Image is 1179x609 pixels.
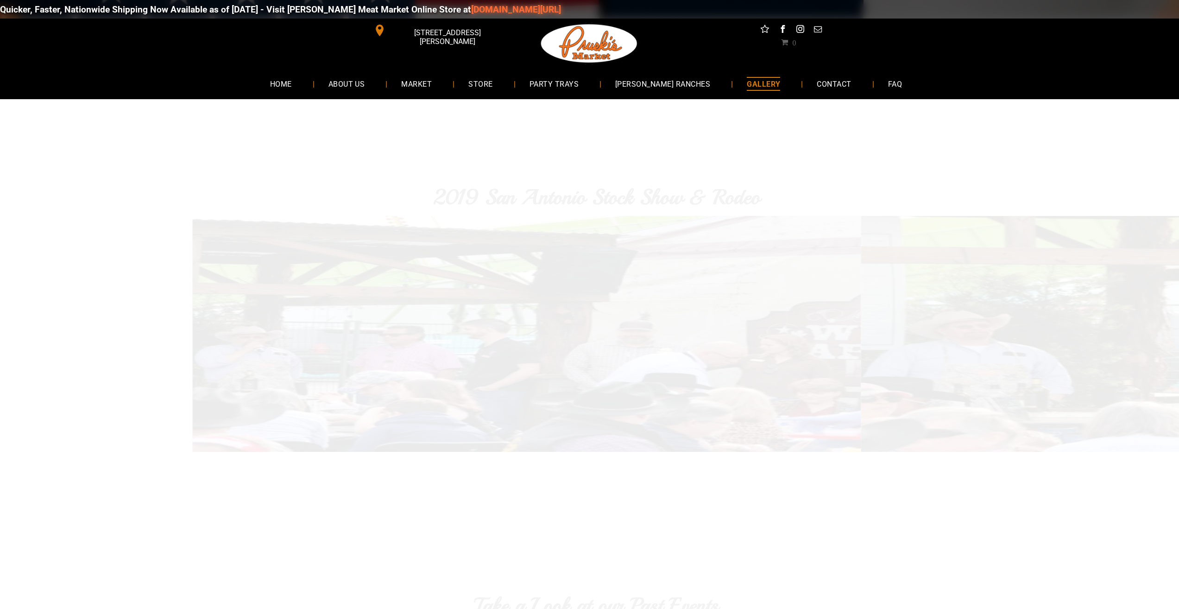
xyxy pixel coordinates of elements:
a: PARTY TRAYS [516,71,593,96]
img: Pruski-s+Market+HQ+Logo2-1920w.png [539,19,639,69]
a: Social network [759,23,771,38]
a: facebook [776,23,788,38]
a: STORE [454,71,506,96]
a: email [812,23,824,38]
a: ABOUT US [315,71,379,96]
span: 2019 San Antonio Stock Show & Rodeo [433,184,760,210]
a: [PERSON_NAME] RANCHES [601,71,724,96]
span: 0 [792,38,796,46]
a: HOME [256,71,306,96]
a: [DOMAIN_NAME][URL] [986,4,1076,15]
a: [STREET_ADDRESS][PERSON_NAME] [367,23,509,38]
div: Quicker, Faster, Nationwide Shipping Now Available as of [DATE] - Visit [PERSON_NAME] Meat Market... [515,4,1076,15]
a: GALLERY [733,71,794,96]
a: MARKET [387,71,446,96]
span: [STREET_ADDRESS][PERSON_NAME] [387,24,507,51]
a: CONTACT [803,71,865,96]
a: FAQ [874,71,916,96]
a: instagram [794,23,806,38]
